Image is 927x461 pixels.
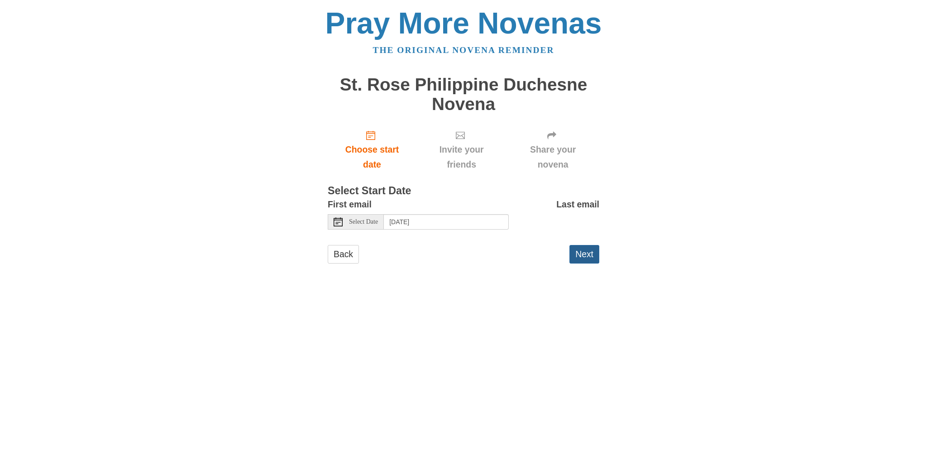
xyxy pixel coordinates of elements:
span: Choose start date [337,142,407,172]
h3: Select Start Date [328,185,599,197]
a: The original novena reminder [373,45,554,55]
div: Click "Next" to confirm your start date first. [507,123,599,177]
span: Share your novena [516,142,590,172]
h1: St. Rose Philippine Duchesne Novena [328,75,599,114]
span: Invite your friends [425,142,497,172]
div: Click "Next" to confirm your start date first. [416,123,507,177]
a: Pray More Novenas [325,6,602,40]
button: Next [569,245,599,264]
label: First email [328,197,372,212]
span: Select Date [349,219,378,225]
label: Last email [556,197,599,212]
a: Back [328,245,359,264]
a: Choose start date [328,123,416,177]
